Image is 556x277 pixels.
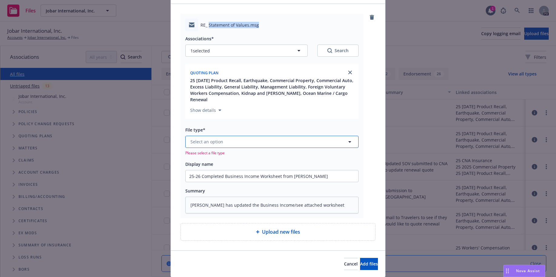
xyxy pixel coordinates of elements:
a: remove [368,14,376,21]
span: Associations* [185,36,214,42]
button: Cancel [344,258,358,270]
button: SearchSearch [317,45,359,57]
svg: Search [327,48,332,53]
span: Nova Assist [516,268,540,273]
span: Quoting plan [190,70,219,75]
span: 1 selected [190,48,210,54]
span: Upload new files [262,228,300,235]
span: File type* [185,127,205,133]
input: Add display name here... [186,170,358,182]
span: Select an option [190,138,223,145]
div: Drag to move [504,265,511,277]
div: Upload new files [180,223,376,241]
button: Select an option [185,136,359,148]
div: Search [327,48,349,54]
button: Nova Assist [503,265,545,277]
span: Summary [185,188,205,194]
button: 25 [DATE] Product Recall, Earthquake, Commercial Property, Commercial Auto, Excess Liability, Gen... [190,77,355,103]
span: Add files [360,261,378,267]
span: Cancel [344,261,358,267]
span: Please select a file type [185,150,359,155]
button: Add files [360,258,378,270]
textarea: [PERSON_NAME] has updated the Business Income/see attached worksheet [185,197,359,213]
a: close [346,69,354,76]
span: Display name [185,161,213,167]
button: Show details [188,107,224,114]
button: 1selected [185,45,308,57]
span: RE_ Statement of Values.msg [200,22,259,28]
